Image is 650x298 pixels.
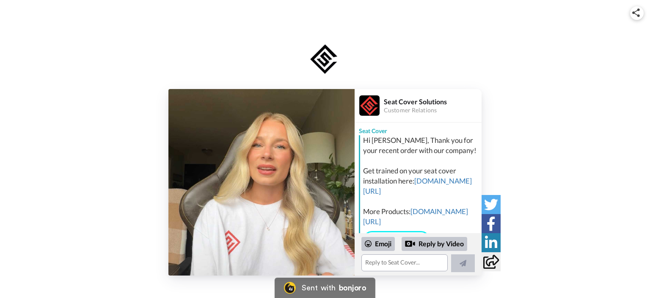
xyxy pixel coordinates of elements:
div: bonjoro [339,284,366,292]
div: Customer Relations [384,107,481,114]
a: [DOMAIN_NAME][URL] [363,207,468,226]
a: Install Videos [363,231,430,249]
a: [DOMAIN_NAME][URL] [363,176,472,195]
div: Seat Cover [355,123,482,135]
div: Emoji [361,237,395,251]
div: Seat Cover Solutions [384,97,481,106]
img: 903686c5-6a91-484b-8967-51af7617674b-thumb.jpg [168,89,355,276]
div: Sent with [302,284,336,292]
img: Profile Image [359,95,380,116]
img: ic_share.svg [632,8,640,17]
div: Hi [PERSON_NAME], Thank you for your recent order with our company! Get trained on your seat cove... [363,135,479,227]
img: Bonjoro Logo [284,282,296,294]
a: Bonjoro LogoSent withbonjoro [275,278,375,298]
img: logo [308,42,342,76]
div: Reply by Video [405,239,415,249]
div: Reply by Video [402,237,467,251]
